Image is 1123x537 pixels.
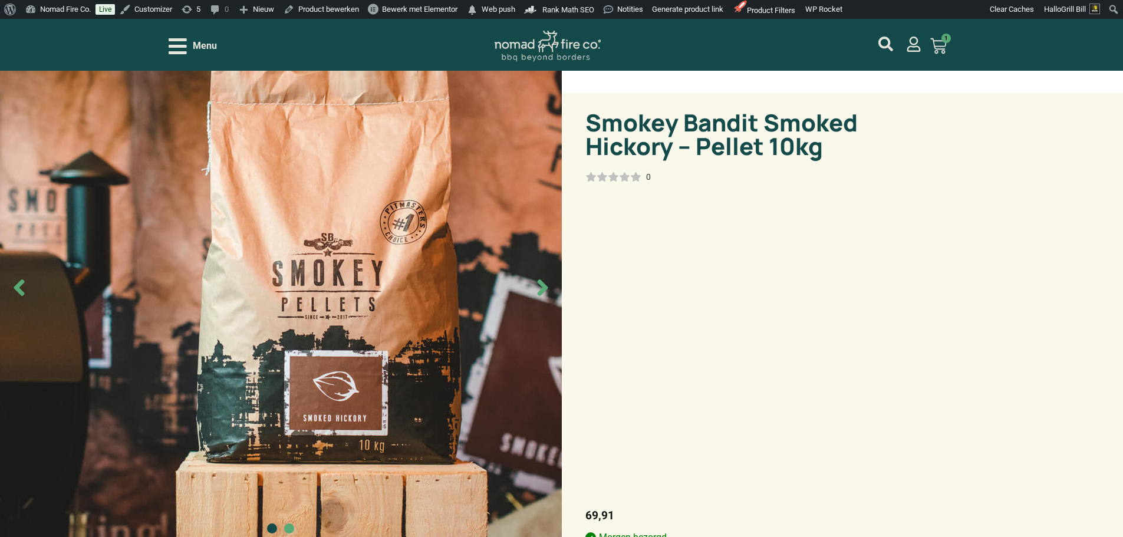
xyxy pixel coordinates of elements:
span: 1 [941,34,951,43]
img: Nomad Logo [495,31,601,62]
span: Go to slide 2 [284,523,294,533]
div: Open/Close Menu [169,36,217,57]
span: Bewerk met Elementor [382,5,457,14]
a: mijn account [878,37,893,51]
span: Menu [193,39,217,53]
span: Previous slide [6,274,32,301]
a: mijn account [906,37,921,52]
span: Rank Math SEO [542,5,594,14]
a: 1 [916,31,961,61]
div: 0 [646,171,651,183]
a: Live [95,4,115,15]
span: Go to slide 1 [267,523,277,533]
h1: Smokey Bandit Smoked Hickory – Pellet 10kg [585,111,888,158]
img: Avatar of Grill Bill [1089,4,1100,14]
span: Next slide [529,274,556,301]
span:  [466,2,478,18]
span: Grill Bill [1061,5,1086,14]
